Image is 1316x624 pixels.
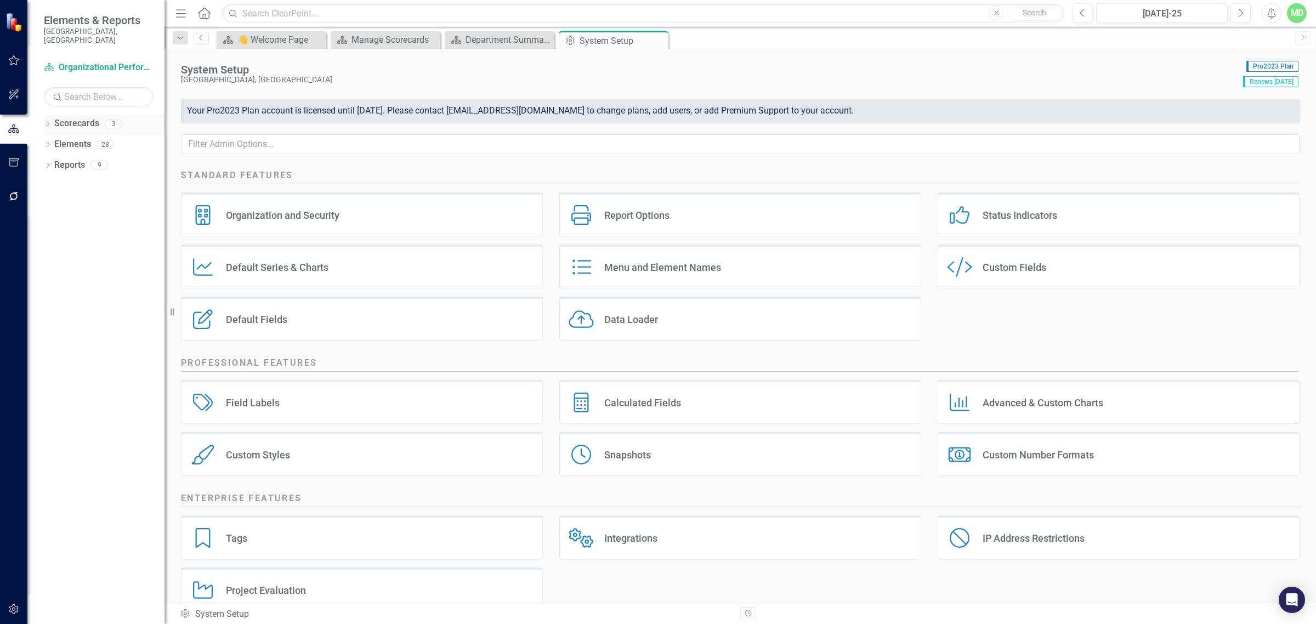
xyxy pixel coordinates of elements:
[54,138,91,151] a: Elements
[983,449,1094,461] div: Custom Number Formats
[604,532,657,544] div: Integrations
[604,209,670,222] div: Report Options
[1023,8,1046,17] span: Search
[226,209,339,222] div: Organization and Security
[181,169,1300,184] h2: Standard Features
[54,117,99,130] a: Scorecards
[105,119,122,128] div: 3
[466,33,552,47] div: Department Summary
[44,14,154,27] span: Elements & Reports
[226,261,328,274] div: Default Series & Charts
[604,396,681,409] div: Calculated Fields
[90,161,108,170] div: 9
[226,396,280,409] div: Field Labels
[1279,587,1305,613] div: Open Intercom Messenger
[219,33,324,47] a: 👋 Welcome Page
[54,159,85,172] a: Reports
[226,449,290,461] div: Custom Styles
[5,12,25,31] img: ClearPoint Strategy
[97,140,114,149] div: 28
[226,584,306,597] div: Project Evaluation
[181,76,1238,84] div: [GEOGRAPHIC_DATA], [GEOGRAPHIC_DATA]
[333,33,438,47] a: Manage Scorecards
[181,99,1300,123] div: Your Pro2023 Plan account is licensed until [DATE]. Please contact [EMAIL_ADDRESS][DOMAIN_NAME] t...
[351,33,438,47] div: Manage Scorecards
[44,61,154,74] a: Organizational Performance
[983,532,1085,544] div: IP Address Restrictions
[1243,76,1298,87] span: Renews [DATE]
[1100,7,1224,20] div: [DATE]-25
[181,134,1300,155] input: Filter Admin Options...
[226,532,247,544] div: Tags
[222,4,1064,23] input: Search ClearPoint...
[226,313,287,326] div: Default Fields
[983,209,1057,222] div: Status Indicators
[604,449,651,461] div: Snapshots
[1096,3,1228,23] button: [DATE]-25
[181,64,1238,76] div: System Setup
[604,313,658,326] div: Data Loader
[1287,3,1307,23] button: MD
[44,27,154,45] small: [GEOGRAPHIC_DATA], [GEOGRAPHIC_DATA]
[983,396,1103,409] div: Advanced & Custom Charts
[983,261,1046,274] div: Custom Fields
[1246,61,1298,72] span: Pro2023 Plan
[44,87,154,106] input: Search Below...
[237,33,324,47] div: 👋 Welcome Page
[180,608,732,621] div: System Setup
[604,261,721,274] div: Menu and Element Names
[580,34,666,48] div: System Setup
[181,492,1300,507] h2: Enterprise Features
[1007,5,1062,21] button: Search
[447,33,552,47] a: Department Summary
[181,357,1300,372] h2: Professional Features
